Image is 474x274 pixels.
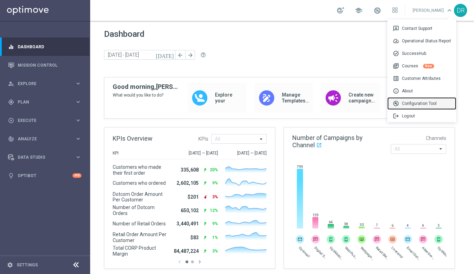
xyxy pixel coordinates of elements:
[387,97,456,110] div: Configuration Tool
[18,137,75,141] span: Analyze
[75,117,81,124] i: keyboard_arrow_right
[8,99,14,105] i: gps_fixed
[8,44,14,50] i: equalizer
[393,63,402,69] span: library_books
[8,81,14,87] i: person_search
[75,80,81,87] i: keyboard_arrow_right
[8,38,81,56] div: Dashboard
[387,35,456,47] div: Operational Status Report
[393,113,402,119] span: logout
[18,100,75,104] span: Plan
[75,99,81,105] i: keyboard_arrow_right
[8,173,14,179] i: lightbulb
[18,38,81,56] a: Dashboard
[393,38,402,44] span: speed
[72,173,81,178] div: +10
[8,155,82,160] button: Data Studio keyboard_arrow_right
[454,4,467,17] div: DR
[8,56,81,74] div: Mission Control
[8,117,75,124] div: Execute
[18,56,81,74] a: Mission Control
[393,100,402,107] span: build_circle
[393,75,402,82] span: list_alt
[8,81,82,86] button: person_search Explore keyboard_arrow_right
[387,22,456,35] a: 3pContact Support
[393,25,402,32] span: 3p
[423,64,434,68] div: New
[387,47,456,60] a: task_altSuccessHub
[18,166,72,185] a: Optibot
[393,88,402,94] span: info
[8,44,82,50] button: equalizer Dashboard
[8,117,14,124] i: play_circle_outline
[387,22,456,35] div: Contact Support
[387,85,456,97] a: infoAbout
[8,136,14,142] i: track_changes
[18,155,75,159] span: Data Studio
[7,262,13,268] i: settings
[8,166,81,185] div: Optibot
[18,82,75,86] span: Explore
[387,85,456,97] div: About
[387,60,456,72] a: library_booksCoursesNew
[387,110,456,122] div: Logout
[387,110,456,122] a: logoutLogout
[387,47,456,60] div: SuccessHub
[8,154,75,160] div: Data Studio
[355,7,362,14] span: school
[8,99,75,105] div: Plan
[75,135,81,142] i: keyboard_arrow_right
[8,81,75,87] div: Explore
[8,136,75,142] div: Analyze
[387,35,456,47] a: speedOperational Status Report
[387,60,456,72] div: Courses
[17,263,38,267] a: Settings
[387,72,456,85] a: list_altCustomer Attributes
[8,99,82,105] button: gps_fixed Plan keyboard_arrow_right
[8,118,82,123] button: play_circle_outline Execute keyboard_arrow_right
[387,72,456,85] div: Customer Attributes
[412,5,454,16] a: [PERSON_NAME]keyboard_arrow_down 3pContact Support speedOperational Status Report task_altSuccess...
[75,154,81,160] i: keyboard_arrow_right
[393,50,402,57] span: task_alt
[8,173,82,178] button: lightbulb Optibot +10
[8,136,82,142] button: track_changes Analyze keyboard_arrow_right
[18,118,75,123] span: Execute
[446,7,453,14] span: keyboard_arrow_down
[8,63,82,68] button: Mission Control
[387,97,456,110] a: build_circleConfiguration Tool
